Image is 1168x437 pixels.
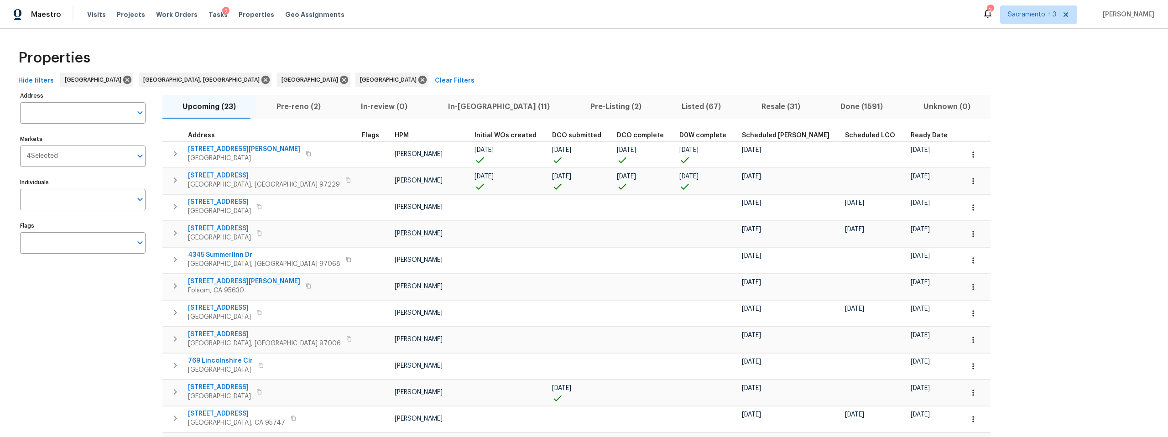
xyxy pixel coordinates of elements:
[742,411,761,418] span: [DATE]
[18,53,90,62] span: Properties
[168,100,251,113] span: Upcoming (23)
[746,100,815,113] span: Resale (31)
[360,75,420,84] span: [GEOGRAPHIC_DATA]
[134,193,146,206] button: Open
[20,136,146,142] label: Markets
[188,418,285,427] span: [GEOGRAPHIC_DATA], CA 95747
[911,385,930,391] span: [DATE]
[911,306,930,312] span: [DATE]
[431,73,478,89] button: Clear Filters
[987,5,993,15] div: 2
[395,230,443,237] span: [PERSON_NAME]
[742,385,761,391] span: [DATE]
[188,286,300,295] span: Folsom, CA 95630
[188,356,253,365] span: 769 Lincolnshire Cir
[188,277,300,286] span: [STREET_ADDRESS][PERSON_NAME]
[346,100,422,113] span: In-review (0)
[87,10,106,19] span: Visits
[679,173,699,180] span: [DATE]
[911,359,930,365] span: [DATE]
[911,173,930,180] span: [DATE]
[911,332,930,338] span: [DATE]
[1099,10,1154,19] span: [PERSON_NAME]
[742,226,761,233] span: [DATE]
[742,132,829,139] span: Scheduled [PERSON_NAME]
[552,173,571,180] span: [DATE]
[262,100,336,113] span: Pre-reno (2)
[188,365,253,375] span: [GEOGRAPHIC_DATA]
[188,303,251,312] span: [STREET_ADDRESS]
[474,173,494,180] span: [DATE]
[845,200,864,206] span: [DATE]
[552,132,601,139] span: DCO submitted
[20,180,146,185] label: Individuals
[395,389,443,395] span: [PERSON_NAME]
[188,207,251,216] span: [GEOGRAPHIC_DATA]
[911,226,930,233] span: [DATE]
[188,171,340,180] span: [STREET_ADDRESS]
[285,10,344,19] span: Geo Assignments
[911,132,948,139] span: Ready Date
[395,204,443,210] span: [PERSON_NAME]
[188,180,340,189] span: [GEOGRAPHIC_DATA], [GEOGRAPHIC_DATA] 97229
[395,363,443,369] span: [PERSON_NAME]
[552,385,571,391] span: [DATE]
[277,73,350,87] div: [GEOGRAPHIC_DATA]
[911,147,930,153] span: [DATE]
[911,200,930,206] span: [DATE]
[139,73,271,87] div: [GEOGRAPHIC_DATA], [GEOGRAPHIC_DATA]
[845,411,864,418] span: [DATE]
[188,145,300,154] span: [STREET_ADDRESS][PERSON_NAME]
[117,10,145,19] span: Projects
[742,332,761,338] span: [DATE]
[355,73,428,87] div: [GEOGRAPHIC_DATA]
[395,416,443,422] span: [PERSON_NAME]
[474,147,494,153] span: [DATE]
[909,100,985,113] span: Unknown (0)
[134,150,146,162] button: Open
[188,250,340,260] span: 4345 Summerlinn Dr
[395,132,409,139] span: HPM
[1008,10,1056,19] span: Sacramento + 3
[156,10,198,19] span: Work Orders
[679,132,726,139] span: D0W complete
[188,260,340,269] span: [GEOGRAPHIC_DATA], [GEOGRAPHIC_DATA] 97068
[433,100,565,113] span: In-[GEOGRAPHIC_DATA] (11)
[188,233,251,242] span: [GEOGRAPHIC_DATA]
[282,75,342,84] span: [GEOGRAPHIC_DATA]
[222,7,229,16] div: 2
[188,224,251,233] span: [STREET_ADDRESS]
[15,73,57,89] button: Hide filters
[845,132,895,139] span: Scheduled LCO
[134,106,146,119] button: Open
[742,200,761,206] span: [DATE]
[188,330,341,339] span: [STREET_ADDRESS]
[31,10,61,19] span: Maestro
[742,359,761,365] span: [DATE]
[60,73,133,87] div: [GEOGRAPHIC_DATA]
[395,336,443,343] span: [PERSON_NAME]
[395,257,443,263] span: [PERSON_NAME]
[742,173,761,180] span: [DATE]
[742,253,761,259] span: [DATE]
[188,392,251,401] span: [GEOGRAPHIC_DATA]
[188,339,341,348] span: [GEOGRAPHIC_DATA], [GEOGRAPHIC_DATA] 97006
[552,147,571,153] span: [DATE]
[679,147,699,153] span: [DATE]
[395,151,443,157] span: [PERSON_NAME]
[435,75,474,87] span: Clear Filters
[845,226,864,233] span: [DATE]
[742,147,761,153] span: [DATE]
[188,154,300,163] span: [GEOGRAPHIC_DATA]
[617,132,664,139] span: DCO complete
[617,173,636,180] span: [DATE]
[911,279,930,286] span: [DATE]
[188,383,251,392] span: [STREET_ADDRESS]
[20,93,146,99] label: Address
[575,100,656,113] span: Pre-Listing (2)
[395,310,443,316] span: [PERSON_NAME]
[20,223,146,229] label: Flags
[667,100,736,113] span: Listed (67)
[474,132,537,139] span: Initial WOs created
[742,306,761,312] span: [DATE]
